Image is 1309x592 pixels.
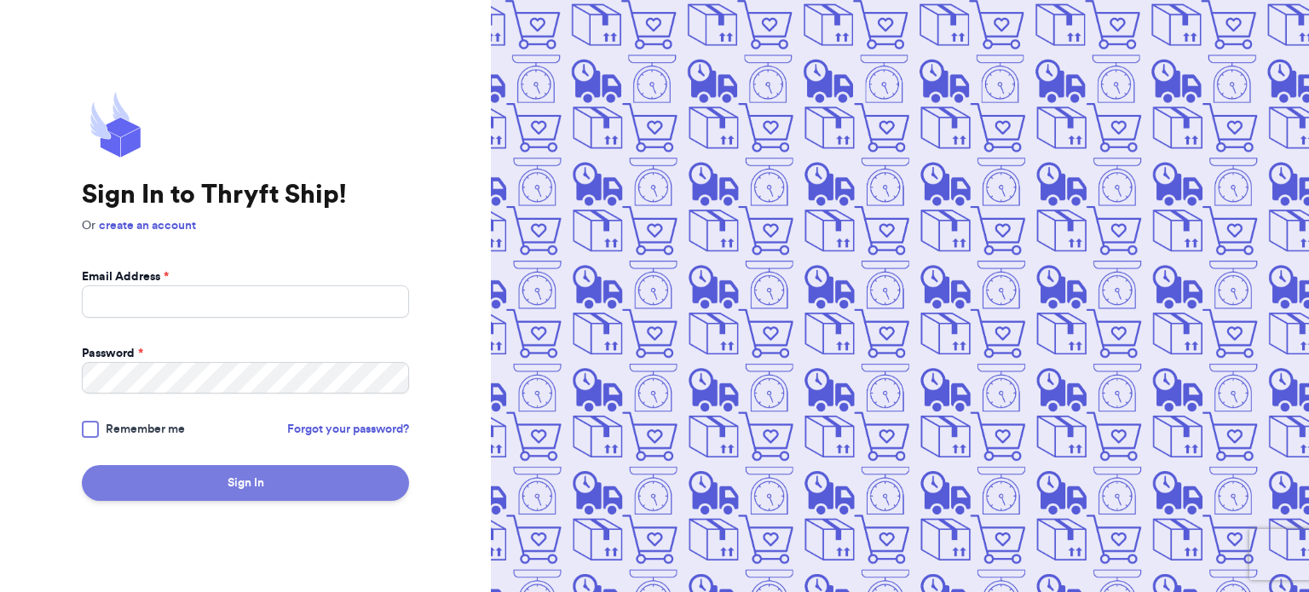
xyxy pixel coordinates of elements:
[106,421,185,438] span: Remember me
[287,421,409,438] a: Forgot your password?
[82,345,143,362] label: Password
[82,217,409,234] p: Or
[82,465,409,501] button: Sign In
[82,268,169,285] label: Email Address
[99,220,196,232] a: create an account
[82,180,409,210] h1: Sign In to Thryft Ship!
